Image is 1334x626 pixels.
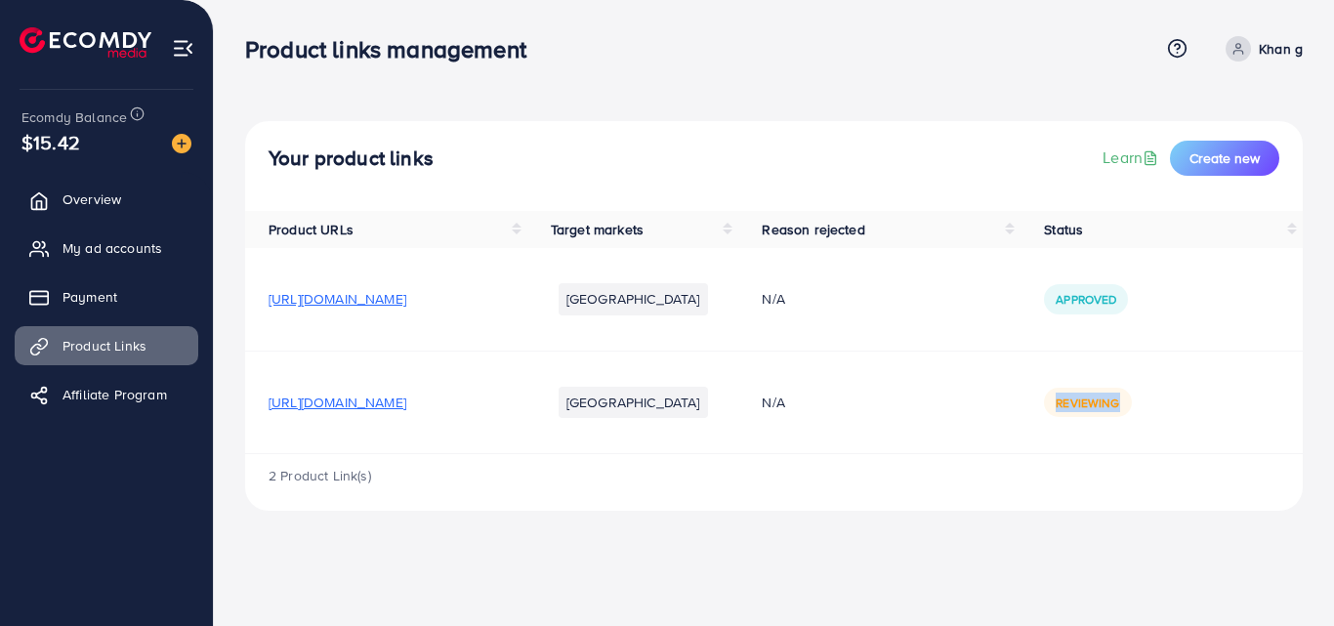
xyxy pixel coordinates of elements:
span: [URL][DOMAIN_NAME] [269,393,406,412]
span: Affiliate Program [63,385,167,404]
span: Create new [1189,148,1260,168]
p: Khan g [1259,37,1303,61]
span: N/A [762,393,784,412]
li: [GEOGRAPHIC_DATA] [559,283,708,314]
a: Overview [15,180,198,219]
span: Payment [63,287,117,307]
img: menu [172,37,194,60]
li: [GEOGRAPHIC_DATA] [559,387,708,418]
a: My ad accounts [15,229,198,268]
span: 2 Product Link(s) [269,466,371,485]
span: $15.42 [21,128,80,156]
iframe: Chat [1251,538,1319,611]
span: Target markets [551,220,644,239]
span: Overview [63,189,121,209]
span: Product URLs [269,220,354,239]
img: image [172,134,191,153]
span: Ecomdy Balance [21,107,127,127]
button: Create new [1170,141,1279,176]
h4: Your product links [269,146,434,171]
span: Reviewing [1056,395,1119,411]
span: N/A [762,289,784,309]
span: [URL][DOMAIN_NAME] [269,289,406,309]
a: Payment [15,277,198,316]
span: My ad accounts [63,238,162,258]
img: logo [20,27,151,58]
span: Reason rejected [762,220,864,239]
span: Approved [1056,291,1116,308]
span: Product Links [63,336,146,355]
a: Affiliate Program [15,375,198,414]
a: Learn [1103,146,1162,169]
a: Khan g [1218,36,1303,62]
h3: Product links management [245,35,542,63]
span: Status [1044,220,1083,239]
a: Product Links [15,326,198,365]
